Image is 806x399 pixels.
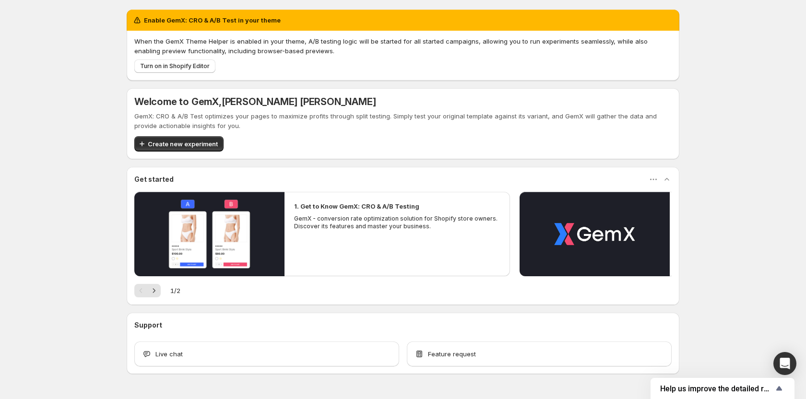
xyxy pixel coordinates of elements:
[134,59,215,73] button: Turn on in Shopify Editor
[773,352,796,375] div: Open Intercom Messenger
[140,62,210,70] span: Turn on in Shopify Editor
[294,215,500,230] p: GemX - conversion rate optimization solution for Shopify store owners. Discover its features and ...
[520,192,670,276] button: Play video
[148,139,218,149] span: Create new experiment
[134,136,224,152] button: Create new experiment
[134,111,672,130] p: GemX: CRO & A/B Test optimizes your pages to maximize profits through split testing. Simply test ...
[170,286,180,295] span: 1 / 2
[660,384,773,393] span: Help us improve the detailed report for A/B campaigns
[134,284,161,297] nav: Pagination
[134,96,376,107] h5: Welcome to GemX
[134,192,284,276] button: Play video
[134,320,162,330] h3: Support
[428,349,476,359] span: Feature request
[660,383,785,394] button: Show survey - Help us improve the detailed report for A/B campaigns
[219,96,376,107] span: , [PERSON_NAME] [PERSON_NAME]
[155,349,183,359] span: Live chat
[134,175,174,184] h3: Get started
[294,201,419,211] h2: 1. Get to Know GemX: CRO & A/B Testing
[147,284,161,297] button: Next
[134,36,672,56] p: When the GemX Theme Helper is enabled in your theme, A/B testing logic will be started for all st...
[144,15,281,25] h2: Enable GemX: CRO & A/B Test in your theme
